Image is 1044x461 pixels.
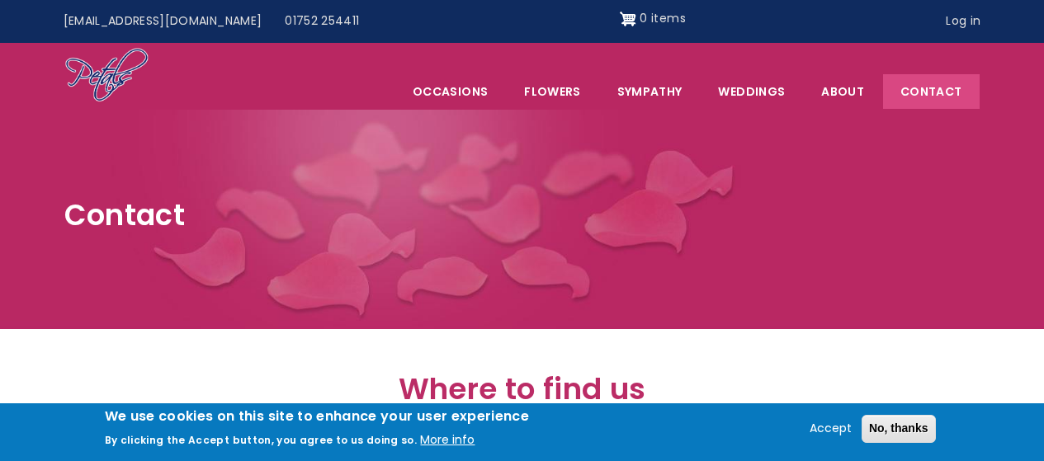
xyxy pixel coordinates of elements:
span: Occasions [395,74,505,109]
span: Weddings [701,74,802,109]
a: Contact [883,74,979,109]
p: By clicking the Accept button, you agree to us doing so. [105,433,418,447]
a: Flowers [507,74,598,109]
h2: Where to find us [163,372,881,416]
img: Home [64,47,149,105]
a: About [804,74,881,109]
img: Shopping cart [620,6,636,32]
a: Log in [934,6,992,37]
h2: We use cookies on this site to enhance your user experience [105,407,530,426]
span: 0 items [640,10,685,26]
button: More info [420,430,475,450]
a: Sympathy [600,74,700,109]
span: Contact [64,195,185,235]
a: Shopping cart 0 items [620,6,686,32]
a: [EMAIL_ADDRESS][DOMAIN_NAME] [52,6,274,37]
a: 01752 254411 [273,6,371,37]
button: Accept [803,419,858,439]
button: No, thanks [862,415,936,443]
